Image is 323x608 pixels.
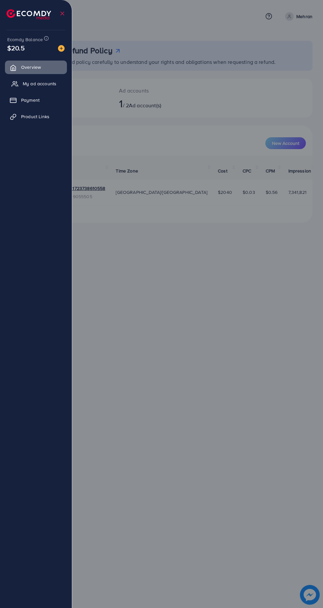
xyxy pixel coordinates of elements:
[5,77,67,90] a: My ad accounts
[7,36,43,43] span: Ecomdy Balance
[7,43,25,53] span: $20.5
[21,97,40,103] span: Payment
[21,113,49,120] span: Product Links
[5,110,67,123] a: Product Links
[23,80,56,87] span: My ad accounts
[21,64,41,70] span: Overview
[5,61,67,74] a: Overview
[58,45,65,52] img: image
[7,9,51,19] img: logo
[5,93,67,107] a: Payment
